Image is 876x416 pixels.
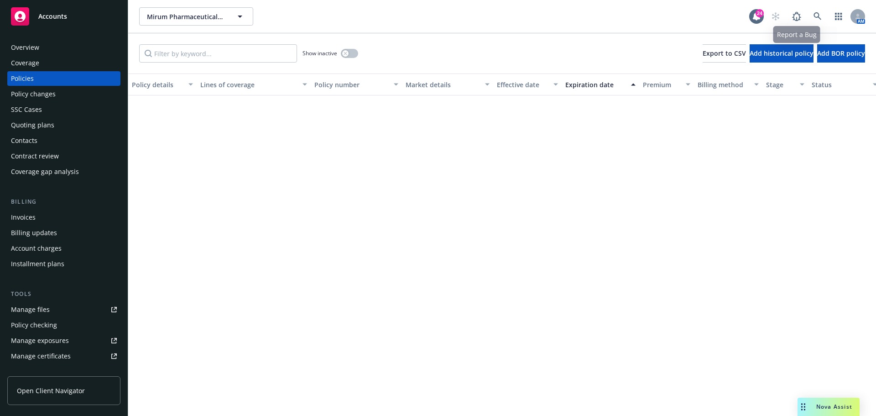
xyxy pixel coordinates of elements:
[817,49,865,58] span: Add BOR policy
[7,302,120,317] a: Manage files
[200,80,297,90] div: Lines of coverage
[817,44,865,63] button: Add BOR policy
[7,102,120,117] a: SSC Cases
[147,12,226,21] span: Mirum Pharmaceuticals, Inc.
[314,80,388,90] div: Policy number
[311,74,402,95] button: Policy number
[11,87,56,101] div: Policy changes
[497,80,548,90] div: Effective date
[7,257,120,271] a: Installment plans
[639,74,694,95] button: Premium
[11,318,57,332] div: Policy checking
[7,241,120,256] a: Account charges
[808,7,827,26] a: Search
[812,80,867,90] div: Status
[17,386,85,395] span: Open Client Navigator
[703,49,746,58] span: Export to CSV
[11,349,71,363] div: Manage certificates
[128,74,197,95] button: Policy details
[750,49,813,58] span: Add historical policy
[643,80,680,90] div: Premium
[11,102,42,117] div: SSC Cases
[766,80,794,90] div: Stage
[703,44,746,63] button: Export to CSV
[402,74,493,95] button: Market details
[698,80,749,90] div: Billing method
[829,7,848,26] a: Switch app
[7,210,120,225] a: Invoices
[7,364,120,379] a: Manage claims
[11,40,39,55] div: Overview
[11,118,54,132] div: Quoting plans
[38,13,67,20] span: Accounts
[11,133,37,148] div: Contacts
[11,149,59,163] div: Contract review
[7,149,120,163] a: Contract review
[7,133,120,148] a: Contacts
[11,71,34,86] div: Policies
[7,226,120,240] a: Billing updates
[11,164,79,179] div: Coverage gap analysis
[302,49,337,57] span: Show inactive
[7,290,120,299] div: Tools
[406,80,480,90] div: Market details
[694,74,762,95] button: Billing method
[11,364,57,379] div: Manage claims
[787,7,806,26] a: Report a Bug
[7,333,120,348] a: Manage exposures
[766,7,785,26] a: Start snowing
[11,56,39,70] div: Coverage
[562,74,639,95] button: Expiration date
[756,9,764,17] div: 24
[139,44,297,63] input: Filter by keyword...
[197,74,311,95] button: Lines of coverage
[11,241,62,256] div: Account charges
[7,40,120,55] a: Overview
[7,56,120,70] a: Coverage
[11,302,50,317] div: Manage files
[750,44,813,63] button: Add historical policy
[11,333,69,348] div: Manage exposures
[565,80,626,90] div: Expiration date
[7,318,120,332] a: Policy checking
[816,403,852,411] span: Nova Assist
[11,226,57,240] div: Billing updates
[11,210,36,225] div: Invoices
[798,398,860,416] button: Nova Assist
[7,87,120,101] a: Policy changes
[132,80,183,90] div: Policy details
[798,398,809,416] div: Drag to move
[11,257,64,271] div: Installment plans
[762,74,808,95] button: Stage
[139,7,253,26] button: Mirum Pharmaceuticals, Inc.
[7,4,120,29] a: Accounts
[7,197,120,206] div: Billing
[493,74,562,95] button: Effective date
[7,164,120,179] a: Coverage gap analysis
[7,349,120,363] a: Manage certificates
[7,118,120,132] a: Quoting plans
[7,71,120,86] a: Policies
